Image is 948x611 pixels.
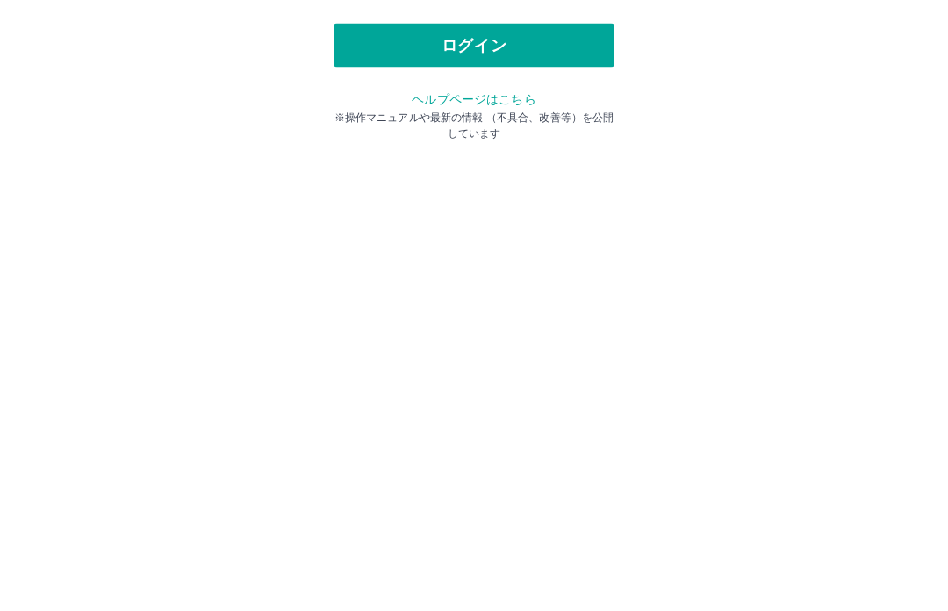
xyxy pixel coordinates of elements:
[412,372,535,386] a: ヘルプページはこちら
[417,111,532,144] h2: ログイン
[346,226,392,239] label: パスワード
[334,390,614,421] p: ※操作マニュアルや最新の情報 （不具合、改善等）を公開しています
[334,304,614,348] button: ログイン
[346,164,383,177] label: 社員番号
